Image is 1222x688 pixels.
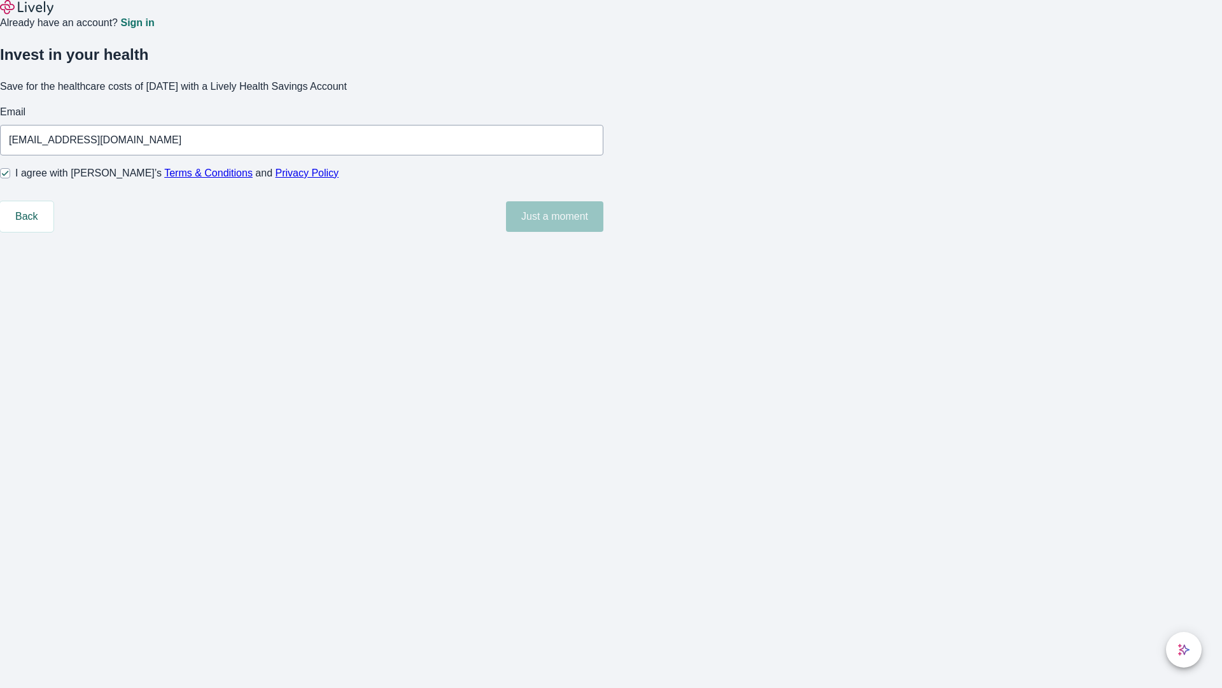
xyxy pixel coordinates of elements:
a: Privacy Policy [276,168,339,178]
a: Sign in [120,18,154,28]
button: chat [1166,632,1202,668]
a: Terms & Conditions [164,168,253,178]
span: I agree with [PERSON_NAME]’s and [15,166,339,181]
svg: Lively AI Assistant [1177,643,1190,656]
